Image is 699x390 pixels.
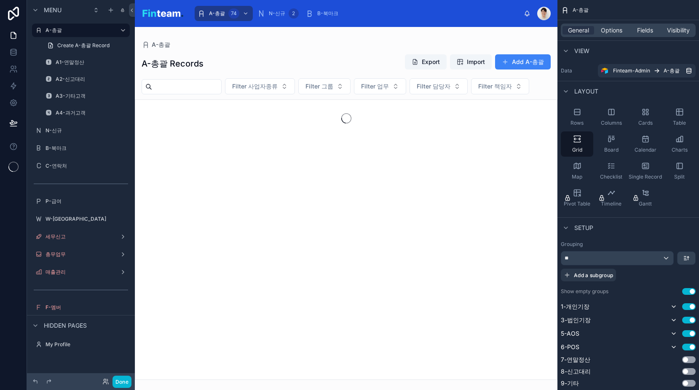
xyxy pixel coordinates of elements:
[601,120,622,126] span: Columns
[195,6,253,21] a: A-총괄74
[601,67,608,74] img: Airtable Logo
[574,87,598,96] span: Layout
[303,6,344,21] a: B-북마크
[32,159,130,173] a: C-연락처
[561,104,593,130] button: Rows
[663,104,696,130] button: Table
[46,341,128,348] label: My Profile
[32,248,130,261] a: 총무업무
[568,26,589,35] span: General
[637,26,653,35] span: Fields
[32,195,130,208] a: P-급여
[595,158,627,184] button: Checklist
[42,56,130,69] a: A1-연말정산
[561,355,590,364] span: 7-연말정산
[629,104,662,130] button: Cards
[32,265,130,279] a: 매출관리
[42,106,130,120] a: A4-과거고객
[32,24,130,37] a: A-총괄
[598,64,696,77] a: Finteam-AdminA-총괄
[561,241,583,248] label: Grouping
[674,174,685,180] span: Split
[46,145,128,152] label: B-북마크
[209,10,225,17] span: A-총괄
[46,304,128,311] label: F-멤버
[667,26,690,35] span: Visibility
[561,269,616,281] button: Add a subgroup
[672,147,688,153] span: Charts
[564,200,590,207] span: Pivot Table
[32,338,130,351] a: My Profile
[572,147,582,153] span: Grid
[32,142,130,155] a: B-북마크
[32,212,130,226] a: W-[GEOGRAPHIC_DATA]
[32,124,130,137] a: N-신규
[561,316,591,324] span: 3-법인기장
[561,67,595,74] label: Data
[44,6,62,14] span: Menu
[44,321,87,330] span: Hidden pages
[46,216,128,222] label: W-[GEOGRAPHIC_DATA]
[663,131,696,157] button: Charts
[269,10,285,17] span: N-신규
[46,163,128,169] label: C-연락처
[601,200,621,207] span: Timeline
[561,302,589,311] span: 1-개인기장
[317,10,338,17] span: B-북마크
[56,76,128,83] label: A2-신고대리
[639,200,652,207] span: Gantt
[629,185,662,211] button: Gantt
[289,8,299,19] div: 2
[561,131,593,157] button: Grid
[56,93,128,99] label: A3-기타고객
[228,8,239,19] div: 74
[574,272,613,278] span: Add a subgroup
[32,301,130,314] a: F-멤버
[629,158,662,184] button: Single Record
[56,59,128,66] label: A1-연말정산
[32,230,130,243] a: 세무신고
[56,110,128,116] label: A4-과거고객
[46,269,116,275] label: 매출관리
[595,104,627,130] button: Columns
[570,120,584,126] span: Rows
[601,26,622,35] span: Options
[613,67,650,74] span: Finteam-Admin
[673,120,686,126] span: Table
[595,185,627,211] button: Timeline
[46,127,128,134] label: N-신규
[663,158,696,184] button: Split
[561,185,593,211] button: Pivot Table
[629,174,662,180] span: Single Record
[629,131,662,157] button: Calendar
[190,4,524,23] div: scrollable content
[142,7,184,20] img: App logo
[561,329,579,338] span: 5-AOS
[600,174,622,180] span: Checklist
[574,47,589,55] span: View
[595,131,627,157] button: Board
[57,42,110,49] span: Create A-총괄 Record
[574,224,593,232] span: Setup
[561,343,579,351] span: 6-POS
[561,288,608,295] label: Show empty groups
[573,7,589,13] span: A-총괄
[46,27,113,34] label: A-총괄
[42,89,130,103] a: A3-기타고객
[46,198,128,205] label: P-급여
[42,72,130,86] a: A2-신고대리
[46,251,116,258] label: 총무업무
[635,147,656,153] span: Calendar
[42,39,130,52] a: Create A-총괄 Record
[561,367,591,376] span: 8-신고대리
[638,120,653,126] span: Cards
[112,376,131,388] button: Done
[46,233,116,240] label: 세무신고
[664,67,680,74] span: A-총괄
[604,147,619,153] span: Board
[561,158,593,184] button: Map
[572,174,582,180] span: Map
[254,6,301,21] a: N-신규2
